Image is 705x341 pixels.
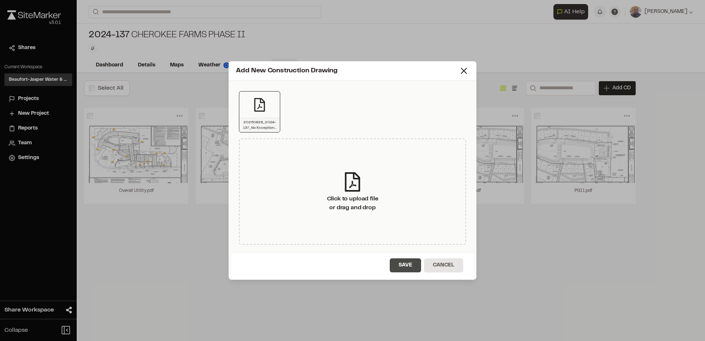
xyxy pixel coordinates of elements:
[424,258,463,272] button: Cancel
[236,66,459,76] div: Add New Construction Drawing
[242,120,277,131] p: 20250828_2024-137_No Exceptions taken_Cherokee farms PH2_ IFC Plans.pdf
[327,194,378,212] div: Click to upload file or drag and drop
[239,138,466,245] div: Click to upload fileor drag and drop
[390,258,421,272] button: Save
